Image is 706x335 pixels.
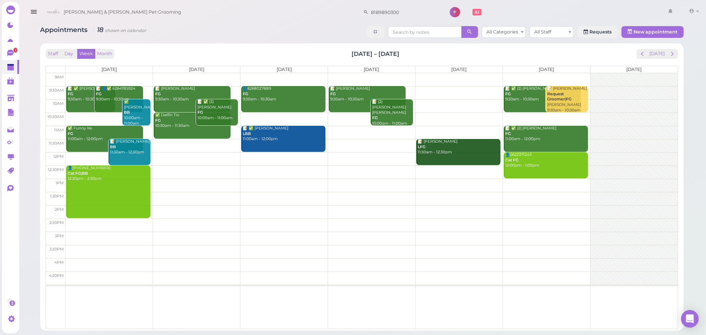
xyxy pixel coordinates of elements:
[124,110,130,115] b: BB
[40,26,89,33] span: Appointments
[505,152,588,168] div: 👤5622371243 12:00pm - 1:00pm
[243,131,251,136] b: LBB
[242,86,325,102] div: 👤6268027889 9:30am - 10:30am
[372,115,378,120] b: FG
[451,67,467,72] span: [DATE]
[352,50,399,58] h2: [DATE] – [DATE]
[505,131,511,136] b: FG
[417,139,500,155] div: 📝 [PERSON_NAME] 11:30am - 12:30pm
[105,28,147,33] small: shown on calendar
[621,26,684,38] button: New appointment
[95,49,114,59] button: Month
[64,2,181,22] span: [PERSON_NAME] & [PERSON_NAME] Pet Grooming
[534,29,551,35] span: All Staff
[155,118,161,123] b: FG
[681,310,699,328] div: Open Intercom Messenger
[49,220,64,225] span: 2:30pm
[93,26,147,33] i: 18
[67,126,143,142] div: ✅ Funny Ke 11:00am - 12:00pm
[46,49,60,59] button: Staff
[14,48,17,53] span: 1
[277,67,292,72] span: [DATE]
[539,67,554,72] span: [DATE]
[2,46,19,60] a: 1
[197,110,203,115] b: FG
[53,154,64,159] span: 12pm
[47,114,64,119] span: 10:30am
[68,92,73,96] b: FG
[55,75,64,79] span: 9am
[418,145,425,149] b: LFG
[330,92,336,96] b: FG
[505,126,588,142] div: 📝 ✅ (2) [PERSON_NAME] 11:00am - 12:00pm
[101,67,117,72] span: [DATE]
[55,234,64,238] span: 3pm
[67,165,150,182] div: 👤[PHONE_NUMBER] 12:30pm - 2:30pm
[155,113,231,129] div: ✅ Delfin Tio 10:30am - 11:30am
[637,49,648,59] button: prev
[242,126,325,142] div: 📝 ✅ [PERSON_NAME] 11:00am - 12:00pm
[155,92,161,96] b: FG
[505,86,581,102] div: 📝 ✅ (2) [PERSON_NAME] 9:30am - 10:30am
[110,139,150,155] div: 📝 [PERSON_NAME] 11:30am - 12:30pm
[486,29,518,35] span: All Categories
[667,49,678,59] button: next
[48,167,64,172] span: 12:30pm
[505,158,518,163] b: Cat FG
[124,99,150,126] div: ✅ [PERSON_NAME] 10:00am - 11:00am
[647,49,667,59] button: [DATE]
[96,92,101,96] b: FG
[547,92,571,102] b: Request Groomer|FG
[634,29,677,35] span: New appointment
[577,26,618,38] a: Requests
[330,86,406,102] div: 📝 [PERSON_NAME] 9:30am - 10:30am
[547,86,588,113] div: 📝 [PERSON_NAME] [PERSON_NAME] 9:30am - 10:30am
[77,49,95,59] button: Week
[197,99,238,121] div: 📝 ✅ (3) [PERSON_NAME] 10:00am - 11:00am
[626,67,642,72] span: [DATE]
[49,88,64,93] span: 9:30am
[388,26,461,38] input: Search by notes
[68,171,88,176] b: Cat FG|BB
[364,67,379,72] span: [DATE]
[243,92,248,96] b: FG
[50,194,64,199] span: 1:30pm
[49,247,64,252] span: 3:30pm
[67,86,115,102] div: 📝 ✅ [PERSON_NAME] 9:30am - 10:30am
[155,86,231,102] div: 📝 [PERSON_NAME] 9:30am - 10:30am
[189,67,204,72] span: [DATE]
[110,145,116,149] b: BB
[68,131,73,136] b: FG
[96,86,143,102] div: 📝 👤✅ 6264785924 9:30am - 10:30am
[55,207,64,212] span: 2pm
[49,273,64,278] span: 4:30pm
[372,99,413,126] div: 📝 (2) [PERSON_NAME] [PERSON_NAME] 10:00am - 11:00am
[56,181,64,185] span: 1pm
[49,141,64,146] span: 11:30am
[53,101,64,106] span: 10am
[54,260,64,265] span: 4pm
[505,92,511,96] b: FG
[368,6,440,18] input: Search customer
[54,128,64,132] span: 11am
[60,49,78,59] button: Day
